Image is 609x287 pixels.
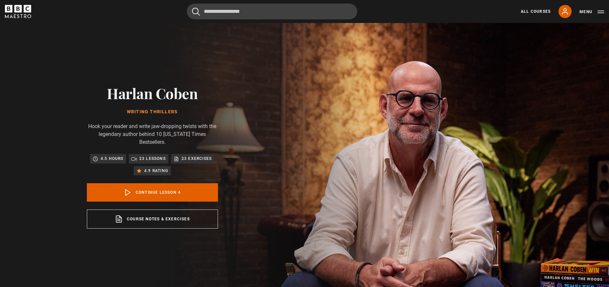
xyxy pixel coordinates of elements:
button: Toggle navigation [580,9,604,15]
button: Submit the search query [192,8,200,16]
p: 23 exercises [182,155,212,162]
h2: Harlan Coben [87,85,218,101]
p: 4.5 hours [101,155,124,162]
svg: BBC Maestro [5,5,31,18]
p: 4.9 rating [144,167,168,174]
p: 23 lessons [139,155,166,162]
a: Continue lesson 4 [87,183,218,202]
p: Hook your reader and write jaw-dropping twists with the legendary author behind 10 [US_STATE] Tim... [87,122,218,146]
a: All Courses [521,9,551,14]
input: Search [187,4,357,19]
a: Course notes & exercises [87,210,218,229]
h1: Writing Thrillers [87,109,218,115]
